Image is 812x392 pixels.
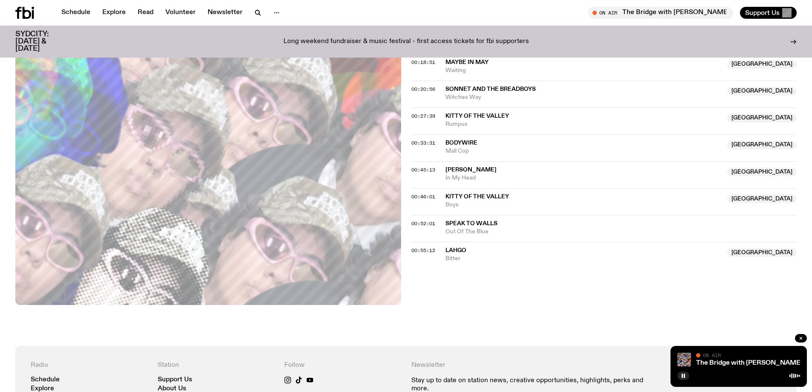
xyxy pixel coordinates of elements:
[158,377,192,383] a: Support Us
[411,168,435,172] button: 00:45:13
[160,7,201,19] a: Volunteer
[158,386,186,392] a: About Us
[445,86,536,92] span: Sonnet and The Breadboys
[445,194,509,200] span: Kitty of the Valley
[445,120,722,128] span: Rumpus
[445,147,722,155] span: Mall Cop
[133,7,159,19] a: Read
[727,248,797,257] span: [GEOGRAPHIC_DATA]
[411,247,435,254] span: 00:55:12
[411,248,435,253] button: 00:55:12
[56,7,95,19] a: Schedule
[411,141,435,145] button: 00:33:31
[445,221,497,226] span: Speak To Walls
[445,255,722,263] span: Bitter
[411,220,435,227] span: 00:52:01
[411,195,435,199] button: 00:46:01
[445,67,722,75] span: Waiting
[445,140,477,146] span: Bodywire
[411,59,435,66] span: 00:18:51
[588,7,733,19] button: On AirThe Bridge with [PERSON_NAME]
[411,113,435,119] span: 00:27:39
[31,377,60,383] a: Schedule
[445,228,797,236] span: Out Of The Blue
[411,166,435,173] span: 00:45:13
[284,361,401,369] h4: Follow
[411,86,435,93] span: 00:20:56
[703,352,721,358] span: On Air
[445,247,466,253] span: LAHGO
[445,174,722,182] span: In My Head
[445,93,722,102] span: Witches Way
[727,195,797,203] span: [GEOGRAPHIC_DATA]
[727,141,797,149] span: [GEOGRAPHIC_DATA]
[745,9,780,17] span: Support Us
[727,60,797,69] span: [GEOGRAPHIC_DATA]
[411,60,435,65] button: 00:18:51
[740,7,797,19] button: Support Us
[411,221,435,226] button: 00:52:01
[727,168,797,176] span: [GEOGRAPHIC_DATA]
[411,114,435,119] button: 00:27:39
[411,139,435,146] span: 00:33:31
[97,7,131,19] a: Explore
[727,114,797,122] span: [GEOGRAPHIC_DATA]
[411,193,435,200] span: 00:46:01
[283,38,529,46] p: Long weekend fundraiser & music festival - first access tickets for fbi supporters
[411,87,435,92] button: 00:20:56
[696,360,803,366] a: The Bridge with [PERSON_NAME]
[31,361,147,369] h4: Radio
[31,386,54,392] a: Explore
[445,113,509,119] span: Kitty of the Valley
[727,87,797,96] span: [GEOGRAPHIC_DATA]
[445,167,497,173] span: [PERSON_NAME]
[15,31,70,52] h3: SYDCITY: [DATE] & [DATE]
[445,201,722,209] span: Boys
[202,7,248,19] a: Newsletter
[411,361,655,369] h4: Newsletter
[445,59,488,65] span: Maybe In May
[158,361,275,369] h4: Station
